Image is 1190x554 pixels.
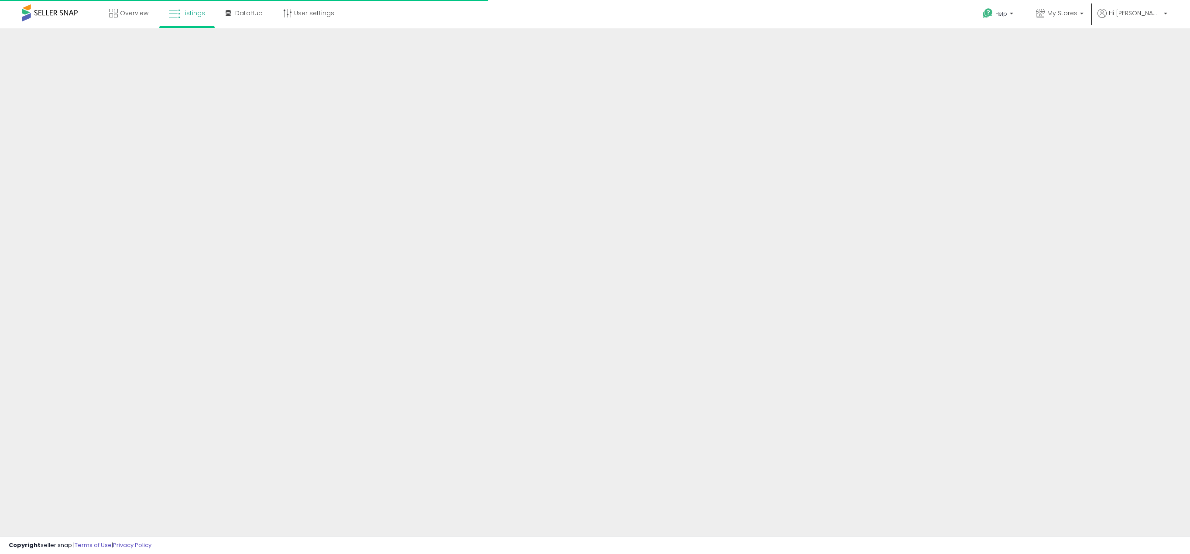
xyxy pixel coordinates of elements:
span: Help [995,10,1007,17]
span: My Stores [1047,9,1077,17]
span: Hi [PERSON_NAME] [1109,9,1161,17]
a: Hi [PERSON_NAME] [1097,9,1167,28]
span: Overview [120,9,148,17]
i: Get Help [982,8,993,19]
a: Help [976,1,1022,28]
span: DataHub [235,9,263,17]
span: Listings [182,9,205,17]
